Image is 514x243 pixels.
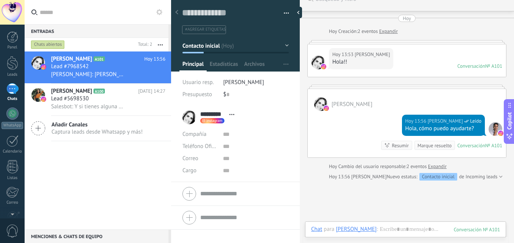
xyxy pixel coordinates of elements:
div: Ocultar [294,7,302,18]
div: Hoy [403,15,411,22]
span: Estadísticas [210,61,238,72]
div: Marque resuelto [417,142,452,149]
span: Hoy 13:56 [144,55,165,63]
div: Total: 2 [135,41,152,48]
div: Cargo [182,165,217,177]
span: [PERSON_NAME]: [PERSON_NAME], cómo puedo ayudarte? [51,71,124,78]
div: Creación: [329,28,398,35]
span: Nuevo estatus: [386,173,417,181]
span: Leído [470,117,481,125]
span: [PERSON_NAME] [51,55,92,63]
a: avataricon[PERSON_NAME]A100[DATE] 14:27Lead #5698530Salesbot: Y si tienes alguna duda te voy apoy... [25,84,171,115]
span: Presupuesto [182,91,212,98]
div: Presupuesto [182,89,218,101]
span: Copilot [506,112,513,130]
span: A101 [93,56,104,61]
a: avataricon[PERSON_NAME]A101Hoy 13:56Lead #7968542[PERSON_NAME]: [PERSON_NAME], cómo puedo ayudarte? [25,51,171,83]
span: Cargo [182,168,196,173]
span: 2 eventos [358,28,378,35]
span: Jorge Arturo Chávez González (Oficina de Venta) [428,117,463,125]
div: Hoy [329,163,338,170]
div: № A101 [485,142,502,149]
div: Hola, cómo puedo ayudarte? [405,125,481,132]
img: instagram.svg [498,131,503,136]
img: instagram.svg [321,64,326,69]
div: Hoy 13:56 [329,173,351,181]
span: Ana Steck [314,97,328,111]
span: Lead #7968542 [51,63,89,70]
div: Ana Steck [336,226,377,232]
span: Captura leads desde Whatsapp y más! [51,128,143,136]
span: Archivos [244,61,265,72]
span: Ana Steck [312,56,325,69]
button: Más [152,38,168,51]
img: instagram.svg [324,106,329,111]
div: $ [223,89,289,101]
div: Hoy 13:56 [405,117,428,125]
span: [DATE] 14:27 [138,87,165,95]
div: Leads [2,72,23,77]
span: Ana Steck [332,101,372,108]
span: para [324,226,334,233]
span: [PERSON_NAME] [51,87,92,95]
button: Correo [182,153,198,165]
span: #agregar etiquetas [185,27,226,32]
div: Hoy 13:53 [332,51,355,58]
span: Lead #5698530 [51,95,89,103]
span: Usuario resp. [182,79,214,86]
div: Entradas [25,24,168,38]
div: Hoy [329,28,338,35]
span: Jorge Arturo Chávez González [489,122,502,136]
button: Teléfono Oficina [182,140,217,153]
div: Resumir [392,142,409,149]
a: Expandir [379,28,398,35]
img: icon [41,97,46,102]
div: Correo [2,200,23,205]
span: Añadir Canales [51,121,143,128]
div: Contacto inicial [419,173,457,181]
div: Panel [2,45,23,50]
div: Compañía [182,128,217,140]
span: A100 [93,89,104,93]
span: Principal [182,61,204,72]
span: [PERSON_NAME] [223,79,264,86]
span: Jorge Arturo Chávez González [351,173,386,180]
span: 2 eventos [407,163,427,170]
span: Salesbot: Y si tienes alguna duda te voy apoyando en el proceso [51,103,124,110]
div: Chats abiertos [31,40,65,49]
div: Chats [2,97,23,101]
span: Ana Steck [355,51,390,58]
div: Conversación [457,142,485,149]
div: № A101 [485,63,502,69]
span: Teléfono Oficina [182,143,222,150]
div: WhatsApp [2,122,23,129]
a: Expandir [428,163,447,170]
img: icon [41,64,46,70]
span: Correo [182,155,198,162]
span: instagram [206,119,223,123]
div: Menciones & Chats de equipo [25,229,168,243]
div: Usuario resp. [182,76,218,89]
div: Hola!! [332,58,390,66]
div: de Incoming leads [386,173,497,181]
div: Calendario [2,149,23,154]
div: Cambio del usuario responsable: [329,163,447,170]
div: 101 [454,226,500,233]
div: Conversación [457,63,485,69]
div: Listas [2,176,23,181]
span: : [377,226,378,233]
